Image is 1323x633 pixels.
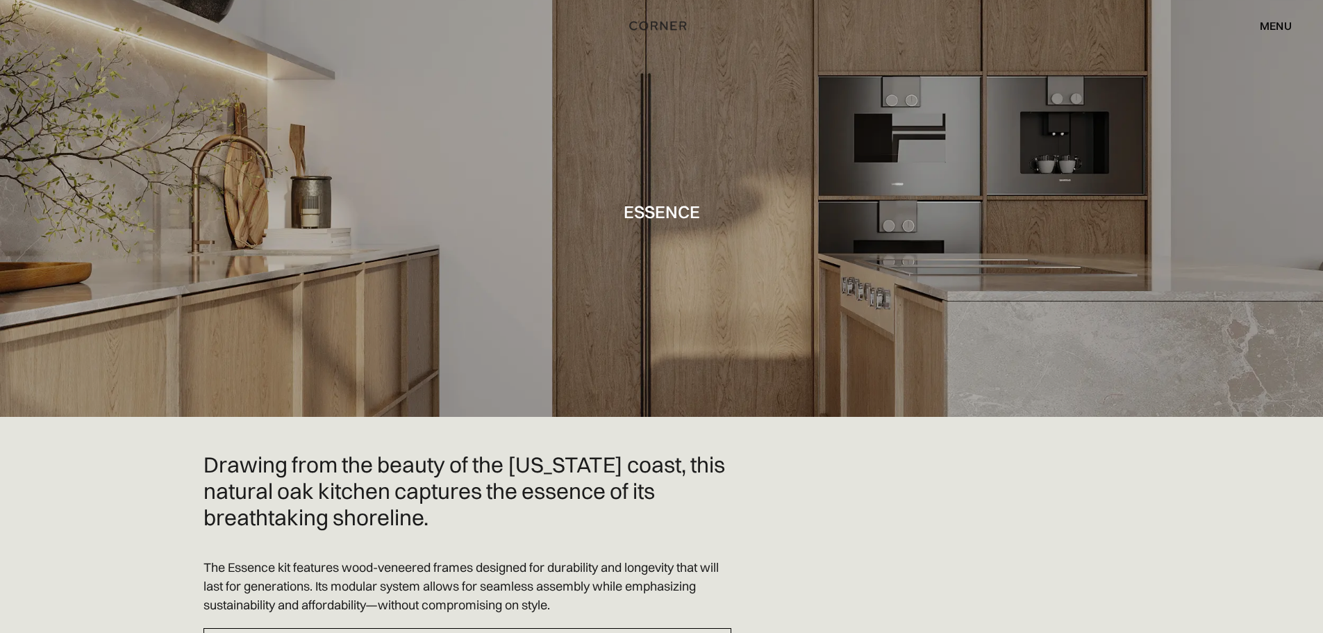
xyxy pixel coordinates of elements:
div: menu [1246,14,1292,38]
p: The Essence kit features wood-veneered frames designed for durability and longevity that will las... [203,558,731,614]
a: home [614,17,709,35]
h1: Essence [624,202,700,221]
div: menu [1260,20,1292,31]
h2: Drawing from the beauty of the [US_STATE] coast, this natural oak kitchen captures the essence of... [203,452,731,530]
